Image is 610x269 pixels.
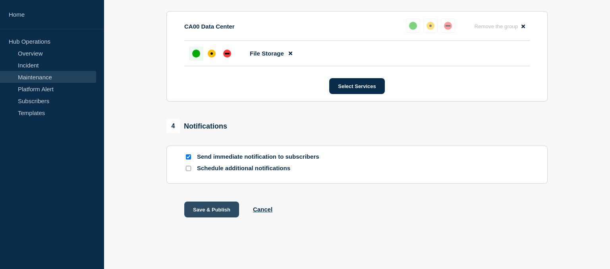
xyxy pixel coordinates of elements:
button: affected [423,19,438,33]
button: Cancel [253,206,272,213]
div: Notifications [166,119,227,133]
input: Send immediate notification to subscribers [186,154,191,159]
p: CA00 Data Center [184,23,235,30]
button: down [441,19,455,33]
span: Remove the group [474,23,518,29]
button: Save & Publish [184,202,239,217]
div: affected [427,22,434,30]
button: Select Services [329,78,384,94]
input: Schedule additional notifications [186,166,191,171]
div: down [223,50,231,58]
button: up [406,19,420,33]
button: Remove the group [469,19,530,34]
p: Schedule additional notifications [197,165,324,172]
p: Send immediate notification to subscribers [197,153,324,161]
span: 4 [166,119,180,133]
div: affected [208,50,216,58]
span: File Storage [250,50,284,57]
div: up [409,22,417,30]
div: down [444,22,452,30]
div: up [192,50,200,58]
